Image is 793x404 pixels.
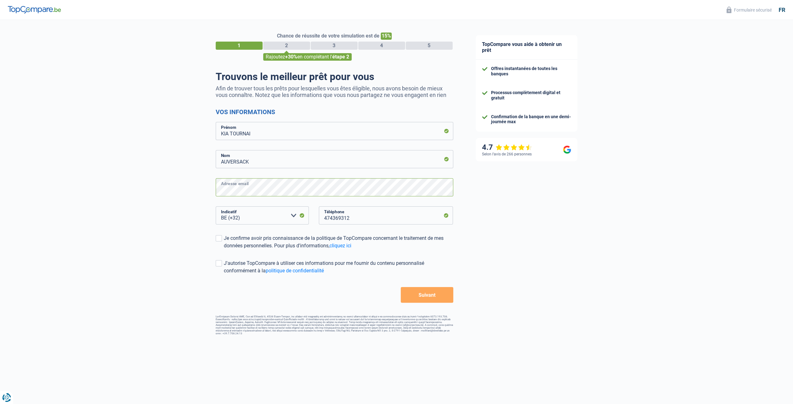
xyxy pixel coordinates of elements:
[332,54,349,60] span: étape 2
[491,114,571,125] div: Confirmation de la banque en une demi-journée max
[263,42,310,50] div: 2
[401,287,453,303] button: Suivant
[266,268,324,274] a: politique de confidentialité
[216,85,453,98] p: Afin de trouver tous les prêts pour lesquelles vous êtes éligible, nous avons besoin de mieux vou...
[482,143,532,152] div: 4.7
[491,90,571,101] div: Processus complètement digital et gratuit
[476,35,577,60] div: TopCompare vous aide à obtenir un prêt
[263,53,352,61] div: Rajoutez en complétant l'
[406,42,453,50] div: 5
[216,71,453,83] h1: Trouvons le meilleur prêt pour vous
[216,315,453,335] footer: LorEmipsum Dolorsi AME, Con ad Elitsedd 6, 4538 Eiusm-Tempor, inc utlabor etd magnaaliq eni admin...
[723,5,775,15] button: Formulaire sécurisé
[216,42,263,50] div: 1
[329,243,351,249] a: cliquez ici
[285,54,297,60] span: +30%
[319,206,453,225] input: 401020304
[779,7,785,13] div: fr
[216,108,453,116] h2: Vos informations
[311,42,358,50] div: 3
[224,260,453,275] div: J'autorise TopCompare à utiliser ces informations pour me fournir du contenu personnalisé conform...
[8,6,61,13] img: TopCompare Logo
[482,152,532,156] div: Selon l’avis de 266 personnes
[358,42,405,50] div: 4
[491,66,571,77] div: Offres instantanées de toutes les banques
[224,235,453,250] div: Je confirme avoir pris connaissance de la politique de TopCompare concernant le traitement de mes...
[381,33,392,40] span: 15%
[277,33,379,39] span: Chance de réussite de votre simulation est de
